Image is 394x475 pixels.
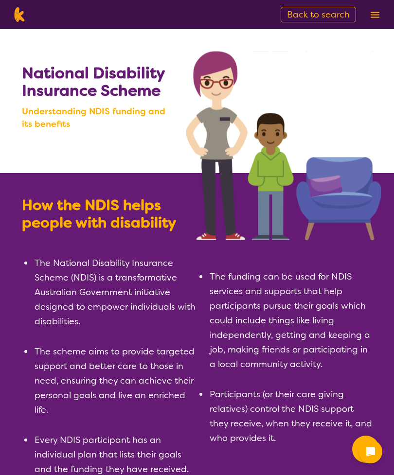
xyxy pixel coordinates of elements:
li: The scheme aims to provide targeted support and better care to those in need, ensuring they can a... [34,344,197,417]
b: How the NDIS helps people with disability [22,195,176,232]
img: Search NDIS services with Karista [186,51,381,240]
img: menu [371,12,379,18]
span: Back to search [287,9,350,20]
img: Karista logo [12,7,27,22]
li: The National Disability Insurance Scheme (NDIS) is a transformative Australian Government initiat... [34,256,197,329]
b: National Disability Insurance Scheme [22,63,164,101]
li: Participants (or their care giving relatives) control the NDIS support they receive, when they re... [209,387,372,445]
b: Understanding NDIS funding and its benefits [22,105,177,130]
li: The funding can be used for NDIS services and supports that help participants pursue their goals ... [209,269,372,371]
a: Back to search [281,7,356,22]
button: Channel Menu [352,436,379,463]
